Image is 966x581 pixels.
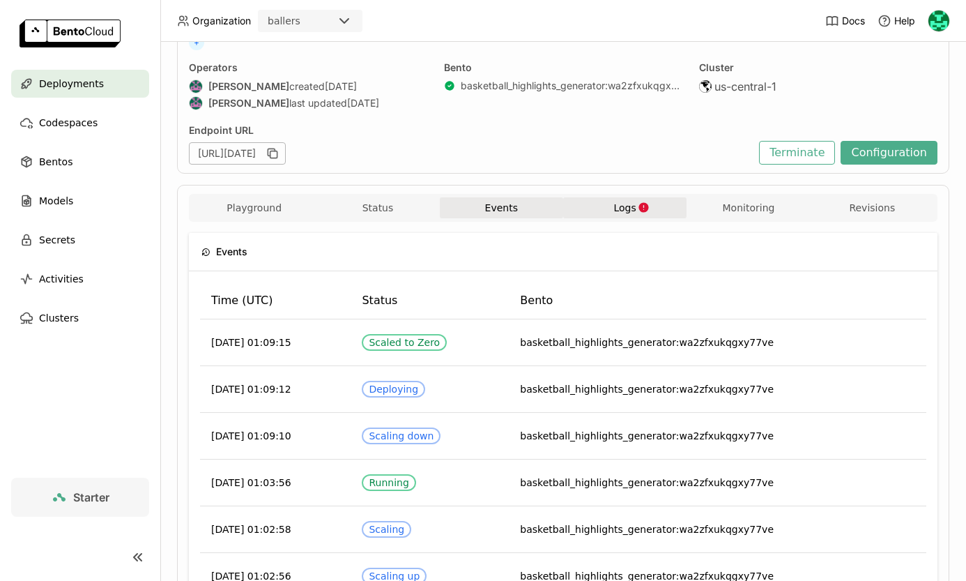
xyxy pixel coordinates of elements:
td: [DATE] 01:09:15 [200,319,351,366]
span: Bentos [39,153,72,170]
span: Organization [192,15,251,27]
a: Deployments [11,70,149,98]
span: [DATE] [347,97,379,110]
span: + [189,35,204,50]
span: basketball_highlights_generator:wa2zfxukqgxy77ve [520,430,774,442]
div: Scaling [369,524,404,535]
img: Harsh Raj [190,97,202,110]
span: Logs [613,202,636,214]
span: us-central-1 [714,80,776,93]
div: ballers [268,14,300,28]
td: [DATE] 01:03:56 [200,460,351,506]
div: Scaled to Zero [369,337,440,348]
div: [URL][DATE] [189,142,286,165]
img: logo [20,20,121,47]
span: Activities [39,271,84,287]
span: Help [894,15,915,27]
span: basketball_highlights_generator:wa2zfxukqgxy77ve [520,384,774,395]
a: Bentos [11,148,149,176]
div: last updated [189,96,427,110]
a: Activities [11,265,149,293]
span: Secrets [39,232,75,248]
span: Starter [73,490,109,504]
span: basketball_highlights_generator:wa2zfxukqgxy77ve [520,524,774,535]
span: basketball_highlights_generator:wa2zfxukqgxy77ve [520,477,774,488]
span: [DATE] [325,80,357,93]
a: Codespaces [11,109,149,137]
div: created [189,80,427,93]
a: Models [11,187,149,215]
span: basketball_highlights_generator:wa2zfxukqgxy77ve [520,337,774,348]
a: Clusters [11,304,149,332]
button: Configuration [841,141,937,165]
div: Bento [444,61,682,74]
button: Terminate [759,141,835,165]
th: Bento [509,282,926,319]
td: [DATE] 01:02:58 [200,506,351,553]
img: Frank Denbow [928,10,949,31]
span: Models [39,193,73,209]
span: Clusters [39,310,79,326]
td: [DATE] 01:09:12 [200,366,351,413]
span: Docs [842,15,865,27]
a: Starter [11,478,149,517]
input: Selected ballers. [302,15,303,29]
a: Docs [825,14,865,28]
strong: [PERSON_NAME] [208,80,289,93]
button: Playground [192,197,316,218]
a: Secrets [11,226,149,254]
span: Events [216,244,247,259]
div: Scaling down [369,430,434,442]
a: basketball_highlights_generator:wa2zfxukqgxy77ve [461,80,682,92]
div: Operators [189,61,427,74]
button: Events [440,197,563,218]
strong: [PERSON_NAME] [208,97,289,110]
th: Status [351,282,509,319]
button: Revisions [811,197,934,218]
div: Cluster [699,61,937,74]
div: Help [877,14,915,28]
span: Codespaces [39,114,98,131]
th: Time (UTC) [200,282,351,319]
button: Status [316,197,439,218]
button: Monitoring [687,197,810,218]
div: Deploying [369,384,418,395]
td: [DATE] 01:09:10 [200,413,351,460]
div: Running [369,477,408,488]
span: Deployments [39,75,104,92]
img: Harsh Raj [190,80,202,93]
div: Endpoint URL [189,124,752,137]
